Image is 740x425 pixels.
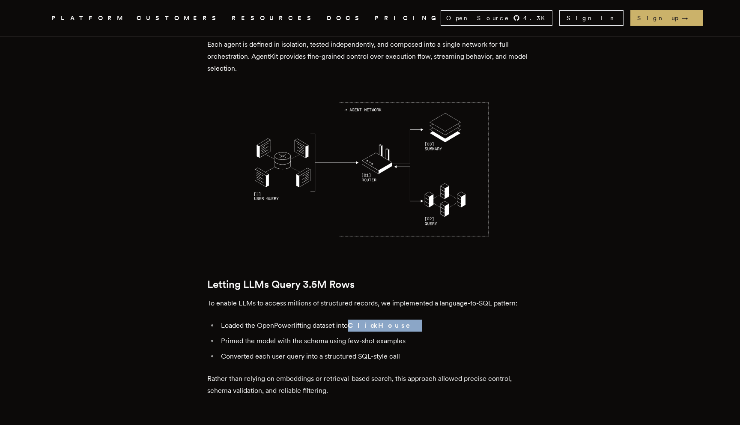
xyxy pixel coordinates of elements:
[207,88,533,251] img: Workflow diagram
[523,14,550,22] span: 4.3 K
[232,13,316,24] button: RESOURCES
[682,14,696,22] span: →
[207,39,533,75] p: Each agent is defined in isolation, tested independently, and composed into a single network for ...
[446,14,510,22] span: Open Source
[218,320,533,332] li: Loaded the OpenPowerlifting dataset into
[348,321,422,329] strong: ClickHouse
[327,13,364,24] a: DOCS
[375,13,441,24] a: PRICING
[218,350,533,362] li: Converted each user query into a structured SQL-style call
[207,278,533,290] h2: Letting LLMs Query 3.5M Rows
[51,13,126,24] button: PLATFORM
[559,10,624,26] a: Sign In
[630,10,703,26] a: Sign up
[218,335,533,347] li: Primed the model with the schema using few-shot examples
[137,13,221,24] a: CUSTOMERS
[207,373,533,397] p: Rather than relying on embeddings or retrieval-based search, this approach allowed precise contro...
[207,297,533,309] p: To enable LLMs to access millions of structured records, we implemented a language-to-SQL pattern:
